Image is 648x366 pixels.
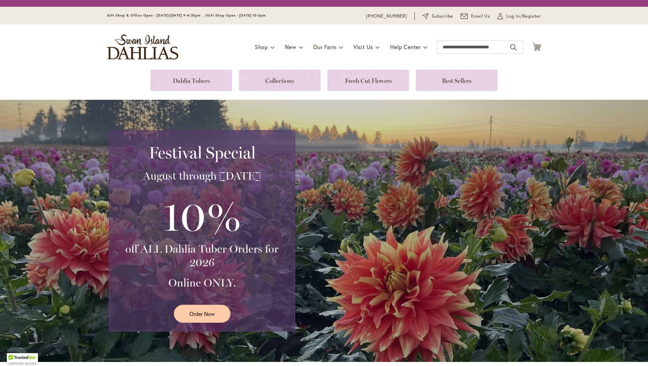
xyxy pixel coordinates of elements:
a: [PHONE_NUMBER] [366,13,407,20]
a: Email Us [461,13,490,20]
span: Gift Shop & Office Open - [DATE]-[DATE] 9-4:30pm / [107,13,207,18]
span: Shop [255,43,268,50]
span: Email Us [471,13,490,20]
span: Order Now [189,310,215,318]
a: Order Now [174,305,230,323]
button: Search [510,42,517,53]
div: TrustedSite Certified [7,353,38,366]
h3: off ALL Dahlia Tuber Orders for 2026 [118,242,286,269]
a: Subscribe [422,13,453,20]
a: store logo [107,35,178,60]
span: Log In/Register [506,13,541,20]
span: Subscribe [432,13,453,20]
h2: Festival Special [118,143,286,162]
h3: Online ONLY. [118,276,286,290]
span: Our Farm [313,43,336,50]
span: Gift Shop Open - [DATE] 10-3pm [207,13,266,18]
span: Visit Us [353,43,373,50]
span: New [285,43,296,50]
a: Log In/Register [498,13,541,20]
h3: 10% [118,189,286,242]
span: Help Center [390,43,421,50]
h3: August through [DATE] [118,169,286,183]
